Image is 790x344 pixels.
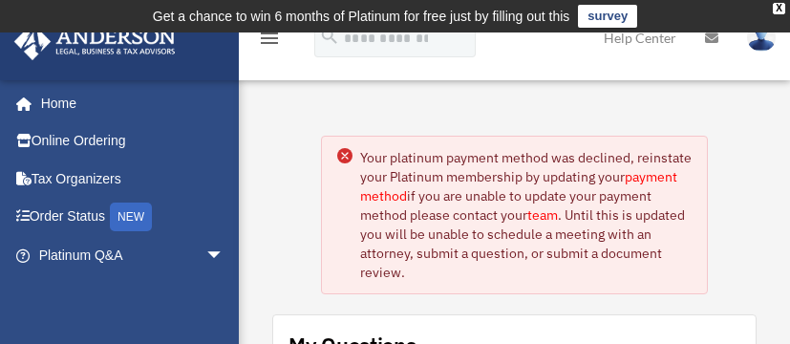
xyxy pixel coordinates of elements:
[205,236,244,275] span: arrow_drop_down
[13,122,253,161] a: Online Ordering
[205,274,244,313] span: arrow_drop_down
[9,23,181,60] img: Anderson Advisors Platinum Portal
[13,84,244,122] a: Home
[258,33,281,50] a: menu
[578,5,637,28] a: survey
[773,3,785,14] div: close
[258,27,281,50] i: menu
[319,26,340,47] i: search
[110,203,152,231] div: NEW
[13,236,253,274] a: Platinum Q&Aarrow_drop_down
[153,5,570,28] div: Get a chance to win 6 months of Platinum for free just by filling out this
[527,206,558,224] a: team
[360,168,677,204] a: payment method
[13,198,253,237] a: Order StatusNEW
[13,274,253,312] a: Digital Productsarrow_drop_down
[13,160,253,198] a: Tax Organizers
[360,148,693,282] div: Your platinum payment method was declined, reinstate your Platinum membership by updating your if...
[747,24,776,52] img: User Pic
